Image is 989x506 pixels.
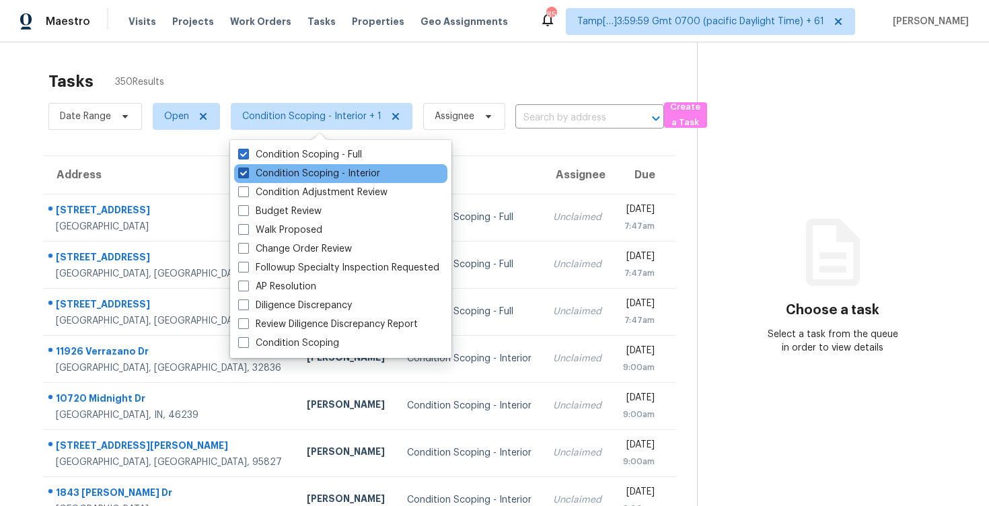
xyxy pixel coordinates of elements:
th: Due [612,156,675,194]
div: [DATE] [623,297,655,314]
div: Unclaimed [553,352,601,365]
div: 11926 Verrazano Dr [56,345,285,361]
label: Budget Review [238,205,322,218]
label: Change Order Review [238,242,352,256]
span: Condition Scoping - Interior + 1 [242,110,381,123]
div: Condition Scoping - Interior [407,352,532,365]
div: [DATE] [623,250,655,266]
div: 1843 [PERSON_NAME] Dr [56,486,285,503]
span: Tamp[…]3:59:59 Gmt 0700 (pacific Daylight Time) + 61 [577,15,824,28]
input: Search by address [515,108,626,129]
div: Unclaimed [553,446,601,460]
div: [GEOGRAPHIC_DATA], [GEOGRAPHIC_DATA], 43229 [56,314,285,328]
div: Unclaimed [553,399,601,412]
span: Geo Assignments [420,15,508,28]
label: Diligence Discrepancy [238,299,352,312]
div: [PERSON_NAME] [307,398,385,414]
button: Open [647,109,665,128]
div: [GEOGRAPHIC_DATA], [GEOGRAPHIC_DATA], 44240 [56,267,285,281]
span: Date Range [60,110,111,123]
div: Condition Scoping - Full [407,258,532,271]
div: [GEOGRAPHIC_DATA], [GEOGRAPHIC_DATA], 32836 [56,361,285,375]
div: [GEOGRAPHIC_DATA], IN, 46239 [56,408,285,422]
label: Condition Adjustment Review [238,186,388,199]
span: Projects [172,15,214,28]
div: [DATE] [623,438,655,455]
h3: Choose a task [786,303,879,317]
label: Condition Scoping - Full [238,148,362,161]
button: Create a Task [664,102,707,128]
span: Work Orders [230,15,291,28]
div: 7:47am [623,219,655,233]
span: 350 Results [115,75,164,89]
div: 9:00am [623,361,655,374]
label: Review Diligence Discrepancy Report [238,318,418,331]
div: [PERSON_NAME] [307,351,385,367]
span: Maestro [46,15,90,28]
div: [DATE] [623,203,655,219]
div: Unclaimed [553,211,601,224]
div: Condition Scoping - Interior [407,399,532,412]
div: [STREET_ADDRESS] [56,297,285,314]
div: 10720 Midnight Dr [56,392,285,408]
div: 856 [546,8,556,22]
div: [DATE] [623,391,655,408]
label: Walk Proposed [238,223,322,237]
div: [STREET_ADDRESS] [56,203,285,220]
span: Open [164,110,189,123]
div: [STREET_ADDRESS] [56,250,285,267]
span: Tasks [307,17,336,26]
label: Condition Scoping [238,336,339,350]
span: Create a Task [671,100,700,131]
div: [PERSON_NAME] [307,445,385,462]
div: Condition Scoping - Full [407,211,532,224]
div: [DATE] [623,485,655,502]
div: [GEOGRAPHIC_DATA] [56,220,285,233]
span: Assignee [435,110,474,123]
div: [GEOGRAPHIC_DATA], [GEOGRAPHIC_DATA], 95827 [56,456,285,469]
h2: Tasks [48,75,94,88]
div: Unclaimed [553,258,601,271]
div: Condition Scoping - Full [407,305,532,318]
div: [DATE] [623,344,655,361]
label: Followup Specialty Inspection Requested [238,261,439,275]
span: Visits [129,15,156,28]
div: Unclaimed [553,305,601,318]
div: Condition Scoping - Interior [407,446,532,460]
div: Select a task from the queue in order to view details [765,328,900,355]
th: Type [396,156,542,194]
th: Address [43,156,296,194]
th: Assignee [542,156,612,194]
div: 7:47am [623,314,655,327]
label: Condition Scoping - Interior [238,167,380,180]
div: [STREET_ADDRESS][PERSON_NAME] [56,439,285,456]
span: Properties [352,15,404,28]
span: [PERSON_NAME] [887,15,969,28]
div: 9:00am [623,408,655,421]
label: AP Resolution [238,280,316,293]
div: 7:47am [623,266,655,280]
div: 9:00am [623,455,655,468]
